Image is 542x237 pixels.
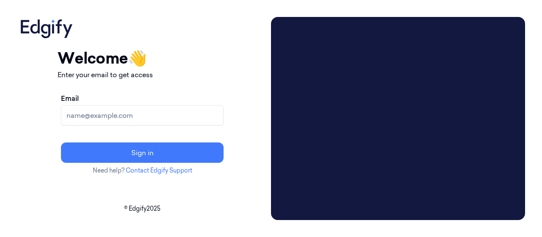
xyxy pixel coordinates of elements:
p: © Edgify 2025 [17,204,268,213]
a: Contact Edgify Support [126,167,192,174]
button: Sign in [61,142,224,163]
p: Enter your email to get access [58,70,227,80]
p: Need help? [58,166,227,175]
label: Email [61,93,79,103]
input: name@example.com [61,105,224,125]
h1: Welcome 👋 [58,47,227,70]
